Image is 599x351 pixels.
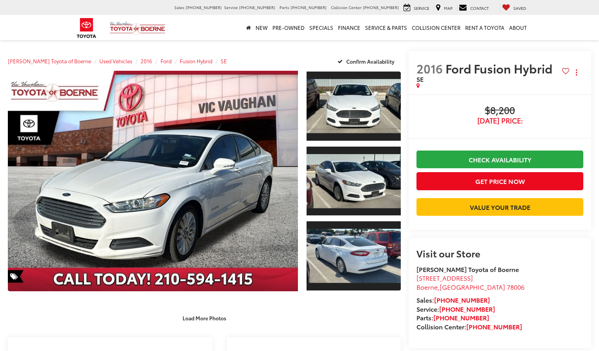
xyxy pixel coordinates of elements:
[110,21,166,35] img: Vic Vaughan Toyota of Boerne
[416,74,424,83] span: SE
[507,15,529,40] a: About
[416,198,583,216] a: Value Your Trade
[416,273,473,282] span: [STREET_ADDRESS]
[416,304,495,313] strong: Service:
[434,295,490,304] a: [PHONE_NUMBER]
[8,57,91,64] a: [PERSON_NAME] Toyota of Boerne
[72,15,101,41] img: Toyota
[507,282,524,291] span: 78006
[470,5,489,11] span: Contact
[433,313,489,322] a: [PHONE_NUMBER]
[5,70,301,292] img: 2016 Ford Fusion Hybrid SE
[8,270,24,283] span: Special
[270,15,307,40] a: Pre-Owned
[416,313,489,322] strong: Parts:
[290,4,327,10] span: [PHONE_NUMBER]
[576,69,577,75] span: dropdown dots
[336,15,363,40] a: Finance
[8,71,298,291] a: Expand Photo 0
[513,5,526,11] span: Saved
[416,117,583,125] span: [DATE] Price:
[306,229,402,283] img: 2016 Ford Fusion Hybrid SE
[244,15,253,40] a: Home
[224,4,238,10] span: Service
[141,57,152,64] a: 2016
[307,221,401,291] a: Expand Photo 3
[279,4,289,10] span: Parts
[416,248,583,258] h2: Visit our Store
[363,15,409,40] a: Service & Parts: Opens in a new tab
[416,172,583,190] button: Get Price Now
[402,4,431,12] a: Service
[416,282,524,291] span: ,
[161,57,172,64] a: Ford
[466,322,522,331] a: [PHONE_NUMBER]
[416,273,524,291] a: [STREET_ADDRESS] Boerne,[GEOGRAPHIC_DATA] 78006
[416,282,438,291] span: Boerne
[416,295,490,304] strong: Sales:
[99,57,132,64] a: Used Vehicles
[463,15,507,40] a: Rent a Toyota
[346,58,394,65] span: Confirm Availability
[331,4,362,10] span: Collision Center
[333,54,401,68] button: Confirm Availability
[416,151,583,168] a: Check Availability
[177,311,232,325] button: Load More Photos
[444,5,453,11] span: Map
[306,154,402,208] img: 2016 Ford Fusion Hybrid SE
[253,15,270,40] a: New
[500,4,528,12] a: My Saved Vehicles
[186,4,222,10] span: [PHONE_NUMBER]
[414,5,429,11] span: Service
[307,71,401,142] a: Expand Photo 1
[221,57,227,64] a: SE
[570,65,583,79] button: Actions
[457,4,491,12] a: Contact
[416,265,519,274] strong: [PERSON_NAME] Toyota of Boerne
[446,60,555,77] span: Ford Fusion Hybrid
[307,146,401,217] a: Expand Photo 2
[180,57,212,64] a: Fusion Hybrid
[409,15,463,40] a: Collision Center
[416,105,583,117] span: $8,200
[306,79,402,133] img: 2016 Ford Fusion Hybrid SE
[174,4,184,10] span: Sales
[307,15,336,40] a: Specials
[416,60,443,77] span: 2016
[239,4,275,10] span: [PHONE_NUMBER]
[363,4,399,10] span: [PHONE_NUMBER]
[439,304,495,313] a: [PHONE_NUMBER]
[416,322,522,331] strong: Collision Center:
[440,282,505,291] span: [GEOGRAPHIC_DATA]
[434,4,455,12] a: Map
